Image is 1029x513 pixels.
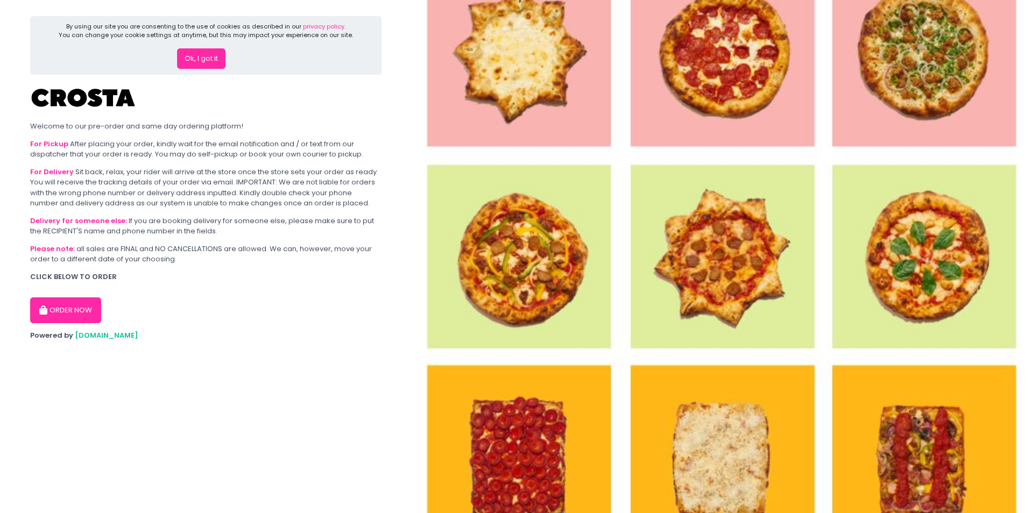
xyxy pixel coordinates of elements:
div: Sit back, relax, your rider will arrive at the store once the store sets your order as ready. You... [30,167,382,209]
div: CLICK BELOW TO ORDER [30,272,382,282]
div: By using our site you are consenting to the use of cookies as described in our You can change you... [59,22,353,40]
div: If you are booking delivery for someone else, please make sure to put the RECIPIENT'S name and ph... [30,216,382,237]
img: Crosta Pizzeria [30,82,138,114]
button: ORDER NOW [30,297,101,323]
b: Please note: [30,244,75,254]
div: After placing your order, kindly wait for the email notification and / or text from our dispatche... [30,139,382,160]
button: Ok, I got it [177,48,225,69]
div: Welcome to our pre-order and same day ordering platform! [30,121,382,132]
a: [DOMAIN_NAME] [75,330,138,340]
b: For Delivery [30,167,74,177]
a: privacy policy. [303,22,346,31]
b: Delivery for someone else: [30,216,127,226]
div: all sales are FINAL and NO CANCELLATIONS are allowed. We can, however, move your order to a diffe... [30,244,382,265]
div: Powered by [30,330,382,341]
b: For Pickup [30,139,68,149]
